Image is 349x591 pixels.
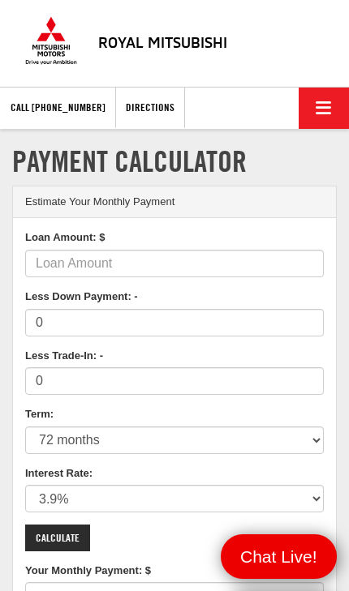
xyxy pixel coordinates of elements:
label: Term: [13,407,66,422]
span: [PHONE_NUMBER] [32,101,106,113]
h1: Payment Calculator [12,145,337,178]
div: Estimate Your Monthly Payment [13,186,336,219]
a: Directions [115,87,185,128]
label: Less Down Payment: - [13,289,150,305]
input: Loan Amount [25,250,324,277]
label: Less Trade-In: - [13,349,115,364]
label: Your Monthly Payment: $ [13,563,163,579]
button: Click to show site navigation [299,88,349,129]
h4: Royal Mitsubishi [98,35,227,51]
input: Calculate [25,525,90,551]
span: Menu [232,546,325,567]
label: Loan Amount: $ [13,230,117,246]
font: Call [11,101,29,113]
label: Interest Rate: [13,466,105,482]
img: Mitsubishi [23,16,80,65]
a: Menu [221,534,337,579]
